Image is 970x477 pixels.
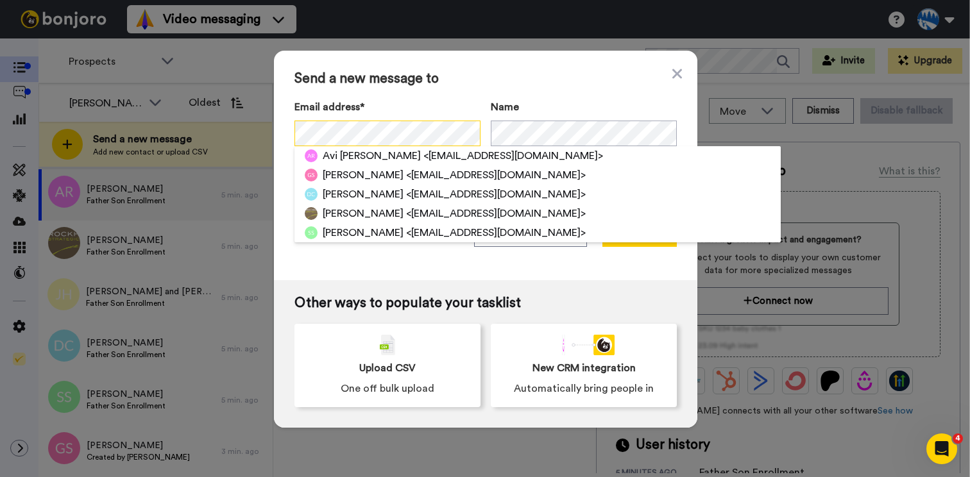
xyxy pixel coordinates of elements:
span: <[EMAIL_ADDRESS][DOMAIN_NAME]> [406,167,586,183]
span: Send a new message to [294,71,677,87]
span: [PERSON_NAME] [323,225,404,240]
span: <[EMAIL_ADDRESS][DOMAIN_NAME]> [406,225,586,240]
span: <[EMAIL_ADDRESS][DOMAIN_NAME]> [406,187,586,202]
iframe: Intercom live chat [926,433,957,464]
span: Avi [PERSON_NAME] [323,148,421,163]
img: ss.png [305,226,318,239]
span: [PERSON_NAME] [323,167,404,183]
span: Name [491,99,519,115]
label: Email address* [294,99,481,115]
img: 59f5d335-de3f-41ac-87ca-cf3a26188009.png [305,207,318,220]
span: [PERSON_NAME] [323,206,404,221]
img: gs.png [305,169,318,181]
span: <[EMAIL_ADDRESS][DOMAIN_NAME]> [406,206,586,221]
div: animation [553,335,615,355]
img: csv-grey.png [380,335,395,355]
span: 4 [953,433,963,444]
span: [PERSON_NAME] [323,187,404,202]
span: <[EMAIL_ADDRESS][DOMAIN_NAME]> [423,148,603,163]
img: ar.png [305,149,318,162]
span: Automatically bring people in [514,381,654,396]
img: dc.png [305,188,318,201]
span: Upload CSV [359,360,416,376]
span: One off bulk upload [341,381,434,396]
span: New CRM integration [532,360,636,376]
span: Other ways to populate your tasklist [294,296,677,311]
